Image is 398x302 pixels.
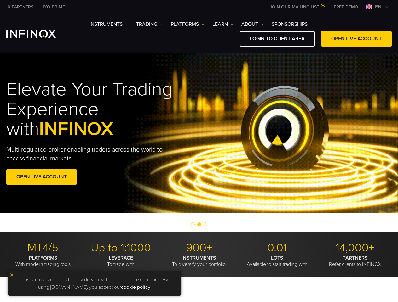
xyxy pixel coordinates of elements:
span: Go to slide 3 [204,222,207,226]
a: INFINOX Logo [6,30,71,38]
p: This site uses cookies to provide you with a great user experience. By using [DOMAIN_NAME], you a... [11,274,178,293]
span: INFINOX [39,118,113,140]
a: TRADING [136,20,163,28]
p: Refer clients to INFINOX [318,255,392,267]
p: 0.01 [240,241,314,255]
p: With modern trading tools [6,255,80,267]
a: LOGIN TO CLIENT AREA [240,31,315,47]
a: ABOUT [241,20,264,28]
strong: PARTNERS [343,255,368,261]
span: en [372,3,384,11]
a: INFINOX MENU [329,4,363,10]
p: Up to 1:1000 [84,241,158,255]
strong: PLATFORMS [29,255,57,261]
p: To trade with [84,255,158,267]
a: JOIN OUR MAILING LIST [265,4,329,10]
p: 900+ [162,241,236,255]
img: yellow close icon [9,273,14,277]
strong: LEVERAGE [109,255,133,261]
p: Multi-regulated broker enabling traders across the world to access financial markets [6,145,170,163]
p: Available to start trading with [240,255,314,267]
p: MT4/5 [6,241,80,255]
a: SPONSORSHIPS [272,20,308,28]
a: INFINOX [38,4,70,10]
a: PLATFORMS [171,20,205,28]
strong: LOTS [271,255,283,261]
a: Learn [212,20,234,28]
a: INFINOX [2,4,38,10]
a: OPEN LIVE ACCOUNT [321,31,392,47]
span: Go to slide 2 [197,222,201,226]
p: To diversify your portfolio [162,255,236,267]
a: OPEN LIVE ACCOUNT [6,169,77,185]
p: 14,000+ [318,241,392,255]
h1: Elevate Your Trading Experience with [6,80,211,139]
a: Instruments [89,20,128,28]
span: Go to slide 1 [191,222,195,226]
strong: INSTRUMENTS [182,255,216,261]
a: cookie policy [121,284,150,290]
